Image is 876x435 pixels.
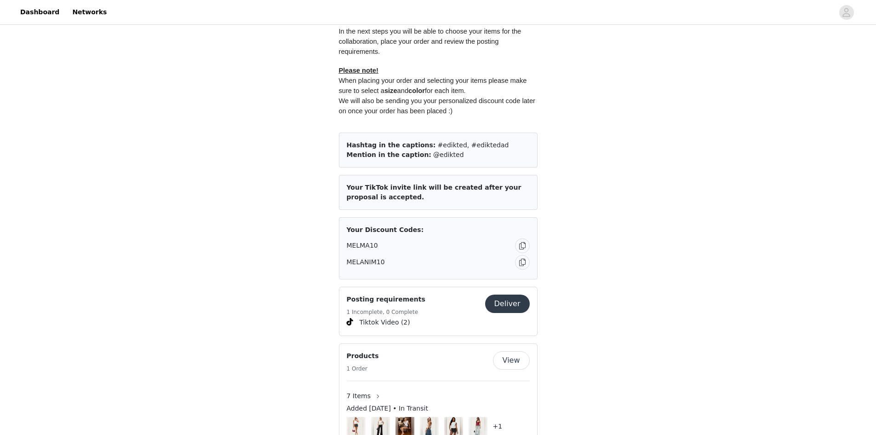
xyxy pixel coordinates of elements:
[485,295,530,313] button: Deliver
[347,241,378,250] span: MELMA10
[347,391,371,401] span: 7 Items
[347,184,521,201] span: Your TikTok invite link will be created after your proposal is accepted.
[347,351,379,361] h4: Products
[433,151,464,158] span: @edikted
[438,141,509,149] span: #edikted, #ediktedad
[339,28,523,55] span: In the next steps you will be able to choose your items for the collaboration, place your order a...
[67,2,112,23] a: Networks
[339,77,529,94] span: When placing your order and selecting your items please make sure to select a and for each item.
[347,404,428,413] span: Added [DATE] • In Transit
[339,287,538,336] div: Posting requirements
[339,97,538,115] span: We will also be sending you your personalized discount code later on once your order has been pla...
[360,318,410,327] span: Tiktok Video (2)
[408,87,425,94] strong: color
[384,87,397,94] strong: size
[347,295,425,304] h4: Posting requirements
[347,257,385,267] span: MELANIM10
[493,351,530,370] button: View
[347,365,379,373] h5: 1 Order
[347,151,431,158] span: Mention in the caption:
[347,225,424,235] span: Your Discount Codes:
[493,422,503,431] h4: +1
[842,5,851,20] div: avatar
[15,2,65,23] a: Dashboard
[339,67,378,74] span: Please note!
[347,141,436,149] span: Hashtag in the captions:
[347,308,425,316] h5: 1 Incomplete, 0 Complete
